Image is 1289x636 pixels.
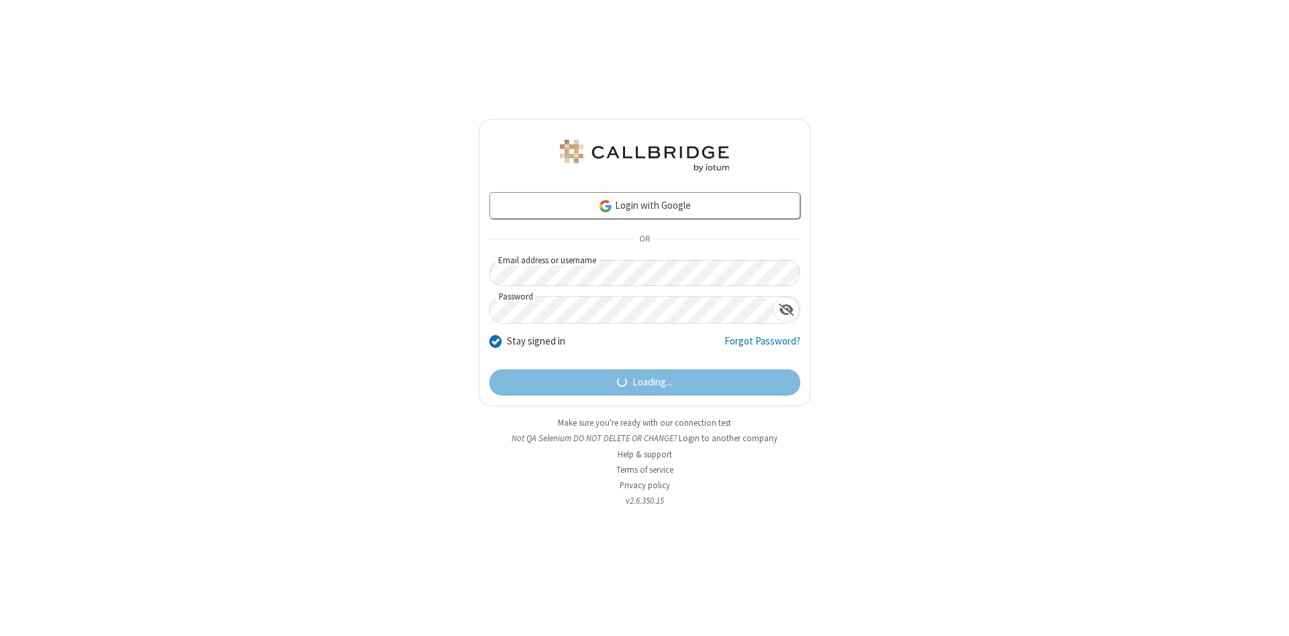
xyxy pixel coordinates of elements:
a: Login with Google [489,192,800,219]
a: Help & support [618,449,672,460]
a: Terms of service [616,464,673,475]
input: Password [490,297,773,323]
label: Stay signed in [507,334,565,349]
button: Loading... [489,369,800,396]
a: Privacy policy [620,480,670,491]
img: google-icon.png [598,199,613,214]
span: OR [634,230,655,249]
li: Not QA Selenium DO NOT DELETE OR CHANGE? [479,432,811,445]
a: Make sure you're ready with our connection test [558,417,731,428]
li: v2.6.350.15 [479,494,811,507]
img: QA Selenium DO NOT DELETE OR CHANGE [557,140,732,172]
a: Forgot Password? [724,334,800,359]
div: Show password [773,297,800,322]
button: Login to another company [679,432,777,445]
input: Email address or username [489,260,800,286]
span: Loading... [632,375,672,390]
